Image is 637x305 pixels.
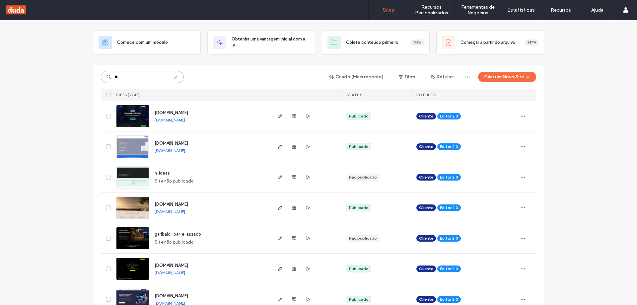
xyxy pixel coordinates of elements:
label: Ferramentas de Negócios [455,4,501,16]
button: Rótulos [425,72,460,82]
span: Cliente [419,266,433,272]
div: Beta [525,39,538,45]
a: [DOMAIN_NAME] [155,270,185,275]
button: Criar um Novo Site [478,72,536,82]
div: Obtenha uma vantagem inicial com a IA [207,30,315,55]
span: Cliente [419,113,433,119]
span: Cliente [419,174,433,180]
a: n-ideas [155,171,170,176]
a: [DOMAIN_NAME] [155,202,188,207]
span: STATUS [346,93,362,97]
label: Recursos [551,7,571,13]
span: Comece com um modelo [117,39,168,46]
span: Sites (7/42) [116,93,140,97]
span: Obtenha uma vantagem inicial com a IA [232,36,310,49]
span: Editor 2.0 [440,174,458,180]
a: [DOMAIN_NAME] [155,148,185,153]
span: Editor 2.0 [440,235,458,241]
div: New [411,39,424,45]
span: Cliente [419,144,433,150]
span: Colete conteúdo primeiro [346,39,398,46]
div: Comece com um modelo [93,30,201,55]
span: Site não publicado [155,239,194,246]
div: Publicado [349,296,369,302]
label: Recursos Personalizados [408,4,455,16]
div: Não publicado [349,235,377,241]
span: Editor 2.0 [440,296,458,302]
a: [DOMAIN_NAME] [155,263,188,268]
div: Não publicado [349,174,377,180]
span: Cliente [419,296,433,302]
a: [DOMAIN_NAME] [155,293,188,298]
a: garibaldi-bar-e-assado [155,232,201,237]
label: Estatísticas [507,7,535,13]
div: Publicado [349,266,369,272]
div: Começar a partir do arquivoBeta [436,30,544,55]
span: Editor 2.0 [440,205,458,211]
span: Editor 2.0 [440,113,458,119]
label: Ajuda [591,7,603,13]
span: Cliente [419,235,433,241]
label: Sites [383,7,394,13]
div: Publicado [349,144,369,150]
span: Ajuda [15,5,32,11]
button: Criado (Mais recente) [323,72,389,82]
a: [DOMAIN_NAME] [155,117,185,122]
a: [DOMAIN_NAME] [155,209,185,214]
span: Site não publicado [155,178,194,185]
span: Rótulos [416,93,436,97]
span: Editor 2.0 [440,266,458,272]
span: Começar a partir do arquivo [460,39,515,46]
span: Editor 2.0 [440,144,458,150]
a: [DOMAIN_NAME] [155,110,188,115]
a: [DOMAIN_NAME] [155,141,188,146]
div: Colete conteúdo primeiroNew [322,30,430,55]
div: Publicado [349,113,369,119]
button: Filtro [392,72,422,82]
div: Publicado [349,205,369,211]
span: Cliente [419,205,433,211]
